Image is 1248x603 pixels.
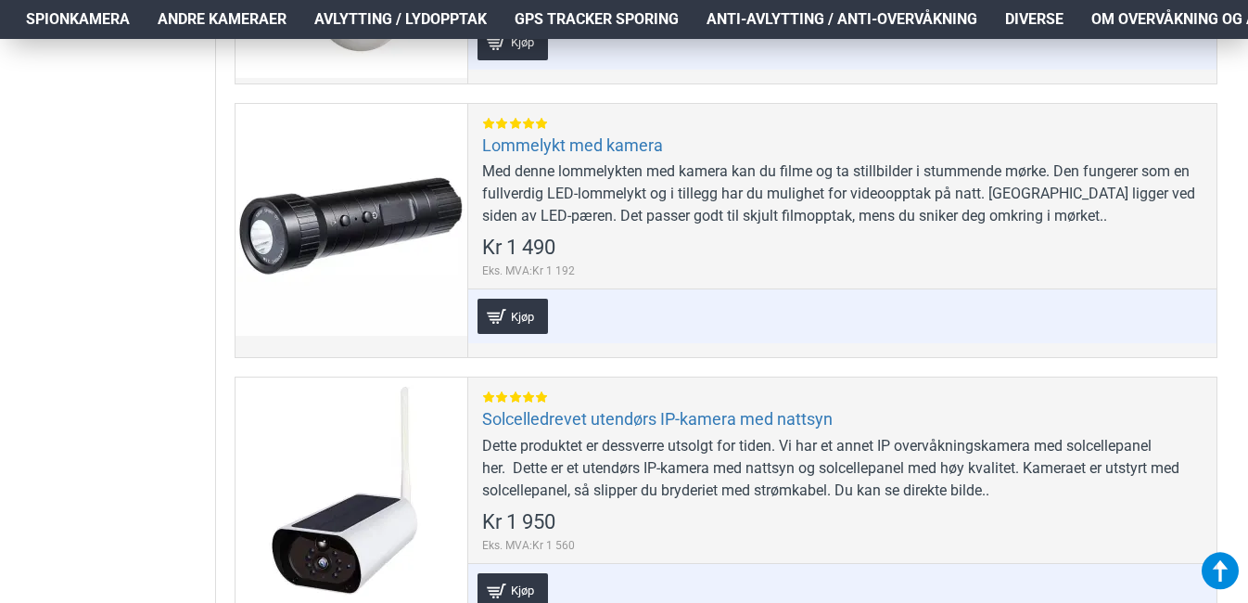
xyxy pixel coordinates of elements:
span: Kjøp [506,311,539,323]
a: Solcelledrevet utendørs IP-kamera med nattsyn [482,408,833,430]
a: Lommelykt med kamera [482,135,663,156]
span: Diverse [1005,8,1063,31]
span: Spionkamera [26,8,130,31]
span: Kjøp [506,584,539,597]
span: Eks. MVA:Kr 1 560 [482,537,575,554]
span: GPS Tracker Sporing [515,8,679,31]
span: Eks. MVA:Kr 1 192 [482,263,575,279]
div: Med denne lommelykten med kamera kan du filme og ta stillbilder i stummende mørke. Den fungerer s... [482,160,1203,227]
span: Anti-avlytting / Anti-overvåkning [707,8,977,31]
div: Dette produktet er dessverre utsolgt for tiden. Vi har et annet IP overvåkningskamera med solcell... [482,435,1203,502]
span: Avlytting / Lydopptak [314,8,487,31]
span: Andre kameraer [158,8,287,31]
span: Kr 1 490 [482,237,555,258]
a: Lommelykt med kamera Lommelykt med kamera [236,104,467,336]
span: Kjøp [506,36,539,48]
span: Kr 1 950 [482,512,555,532]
